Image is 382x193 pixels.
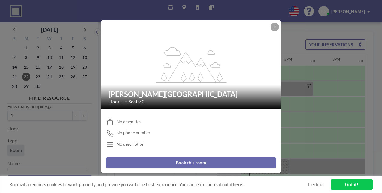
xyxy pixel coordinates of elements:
[117,130,150,135] span: No phone number
[117,141,144,147] div: No description
[106,157,276,168] button: Book this room
[9,182,308,187] span: Roomzilla requires cookies to work properly and provide you with the best experience. You can lea...
[117,119,141,124] span: No amenities
[331,179,373,190] a: Got it!
[308,182,323,187] a: Decline
[108,99,123,105] span: Floor: -
[129,99,144,105] span: Seats: 2
[156,46,227,82] g: flex-grow: 1.2;
[233,182,243,187] a: here.
[108,90,274,99] h2: [PERSON_NAME][GEOGRAPHIC_DATA]
[125,99,127,104] span: •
